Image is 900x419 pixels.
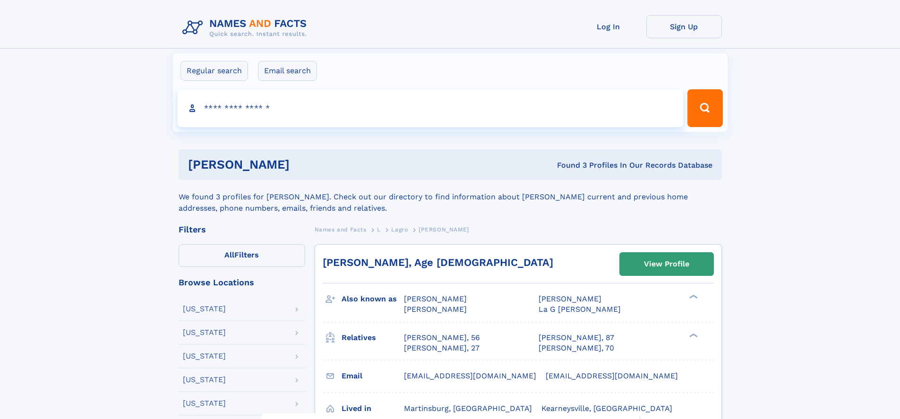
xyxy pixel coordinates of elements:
span: All [224,250,234,259]
div: ❯ [687,332,698,338]
div: [US_STATE] [183,400,226,407]
div: Filters [179,225,305,234]
label: Regular search [180,61,248,81]
a: [PERSON_NAME], 70 [539,343,614,353]
span: Kearneysville, [GEOGRAPHIC_DATA] [541,404,672,413]
div: ❯ [687,294,698,300]
img: Logo Names and Facts [179,15,315,41]
span: La G [PERSON_NAME] [539,305,621,314]
span: [EMAIL_ADDRESS][DOMAIN_NAME] [546,371,678,380]
a: View Profile [620,253,713,275]
div: [US_STATE] [183,352,226,360]
div: [US_STATE] [183,305,226,313]
span: [PERSON_NAME] [404,305,467,314]
button: Search Button [687,89,722,127]
a: [PERSON_NAME], 27 [404,343,480,353]
a: Lagro [391,223,408,235]
span: [PERSON_NAME] [539,294,601,303]
a: [PERSON_NAME], Age [DEMOGRAPHIC_DATA] [323,257,553,268]
span: Martinsburg, [GEOGRAPHIC_DATA] [404,404,532,413]
h3: Relatives [342,330,404,346]
a: [PERSON_NAME], 87 [539,333,614,343]
label: Filters [179,244,305,267]
span: [PERSON_NAME] [404,294,467,303]
span: [EMAIL_ADDRESS][DOMAIN_NAME] [404,371,536,380]
a: Names and Facts [315,223,367,235]
div: We found 3 profiles for [PERSON_NAME]. Check out our directory to find information about [PERSON_... [179,180,722,214]
h3: Email [342,368,404,384]
h1: [PERSON_NAME] [188,159,423,171]
a: L [377,223,381,235]
div: Browse Locations [179,278,305,287]
h3: Lived in [342,401,404,417]
a: Sign Up [646,15,722,38]
div: Found 3 Profiles In Our Records Database [423,160,712,171]
label: Email search [258,61,317,81]
div: [US_STATE] [183,329,226,336]
div: View Profile [644,253,689,275]
a: Log In [571,15,646,38]
span: L [377,226,381,233]
h3: Also known as [342,291,404,307]
span: Lagro [391,226,408,233]
input: search input [178,89,684,127]
div: [US_STATE] [183,376,226,384]
a: [PERSON_NAME], 56 [404,333,480,343]
span: [PERSON_NAME] [419,226,469,233]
